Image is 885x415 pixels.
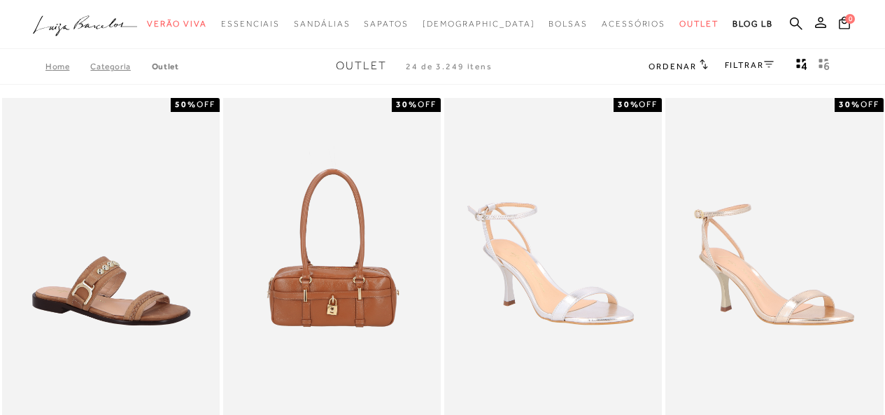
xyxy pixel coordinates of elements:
[294,11,350,37] a: categoryNavScreenReaderText
[336,59,387,72] span: Outlet
[423,19,535,29] span: [DEMOGRAPHIC_DATA]
[649,62,696,71] span: Ordenar
[679,11,718,37] a: categoryNavScreenReaderText
[221,19,280,29] span: Essenciais
[364,19,408,29] span: Sapatos
[147,11,207,37] a: categoryNavScreenReaderText
[197,99,215,109] span: OFF
[90,62,151,71] a: Categoria
[396,99,418,109] strong: 30%
[602,11,665,37] a: categoryNavScreenReaderText
[147,19,207,29] span: Verão Viva
[406,62,493,71] span: 24 de 3.249 itens
[364,11,408,37] a: categoryNavScreenReaderText
[152,62,179,71] a: Outlet
[679,19,718,29] span: Outlet
[548,19,588,29] span: Bolsas
[602,19,665,29] span: Acessórios
[618,99,639,109] strong: 30%
[839,99,861,109] strong: 30%
[861,99,879,109] span: OFF
[294,19,350,29] span: Sandálias
[835,15,854,34] button: 0
[725,60,774,70] a: FILTRAR
[845,14,855,24] span: 0
[548,11,588,37] a: categoryNavScreenReaderText
[732,19,773,29] span: BLOG LB
[418,99,437,109] span: OFF
[639,99,658,109] span: OFF
[45,62,90,71] a: Home
[221,11,280,37] a: categoryNavScreenReaderText
[423,11,535,37] a: noSubCategoriesText
[175,99,197,109] strong: 50%
[732,11,773,37] a: BLOG LB
[814,57,834,76] button: gridText6Desc
[792,57,812,76] button: Mostrar 4 produtos por linha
